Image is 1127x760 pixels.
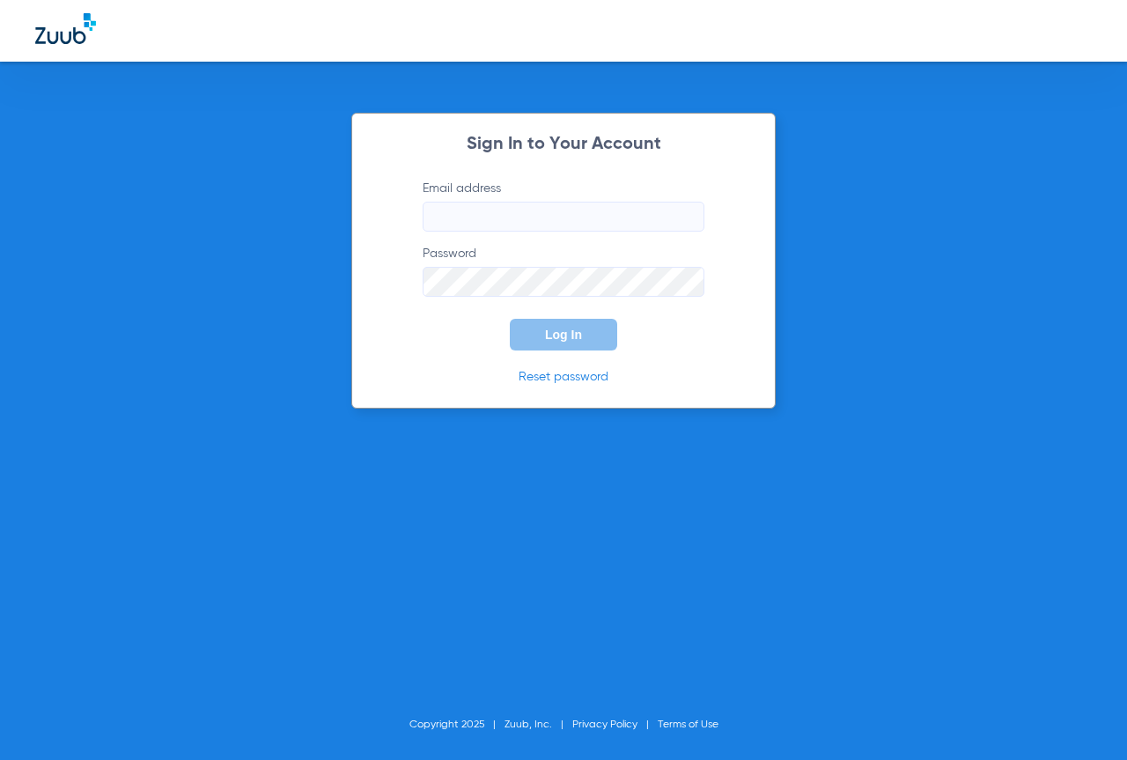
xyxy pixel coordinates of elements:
[545,328,582,342] span: Log In
[409,716,505,734] li: Copyright 2025
[505,716,572,734] li: Zuub, Inc.
[519,371,608,383] a: Reset password
[423,267,704,297] input: Password
[423,245,704,297] label: Password
[423,202,704,232] input: Email address
[35,13,96,44] img: Zuub Logo
[658,719,718,730] a: Terms of Use
[396,136,731,153] h2: Sign In to Your Account
[510,319,617,350] button: Log In
[572,719,637,730] a: Privacy Policy
[423,180,704,232] label: Email address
